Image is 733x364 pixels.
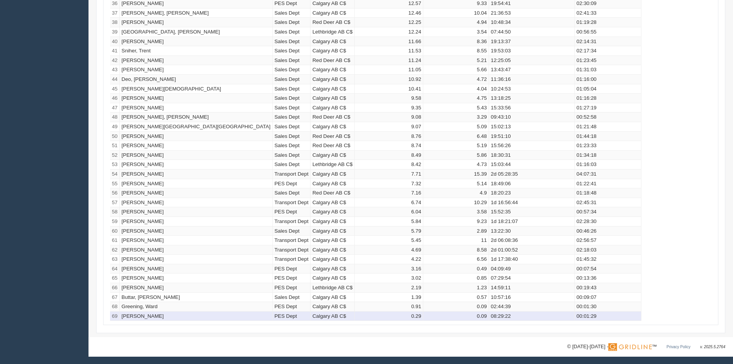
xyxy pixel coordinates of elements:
[575,151,642,160] td: 01:34:18
[489,236,575,245] td: 2d 06:08:36
[120,65,272,75] td: [PERSON_NAME]
[423,122,489,132] td: 5.09
[355,122,423,132] td: 9.07
[355,8,423,18] td: 12.46
[423,132,489,141] td: 6.48
[110,198,120,208] td: 57
[311,8,355,18] td: Calgary AB C$
[110,46,120,56] td: 41
[120,188,272,198] td: [PERSON_NAME]
[110,226,120,236] td: 60
[489,94,575,103] td: 13:18:25
[120,226,272,236] td: [PERSON_NAME]
[700,345,725,349] span: v. 2025.5.2764
[110,188,120,198] td: 56
[273,94,311,103] td: Sales Dept
[575,46,642,56] td: 02:17:34
[575,56,642,65] td: 01:23:45
[575,103,642,113] td: 01:27:19
[355,236,423,245] td: 5.45
[120,273,272,283] td: [PERSON_NAME]
[273,283,311,293] td: PES Dept
[311,18,355,27] td: Red Deer AB C$
[575,18,642,27] td: 01:19:28
[120,264,272,274] td: [PERSON_NAME]
[120,302,272,312] td: Greening, Ward
[273,188,311,198] td: Sales Dept
[311,179,355,189] td: Calgary AB C$
[110,27,120,37] td: 39
[110,122,120,132] td: 49
[575,236,642,245] td: 02:56:57
[273,264,311,274] td: PES Dept
[423,273,489,283] td: 0.85
[355,179,423,189] td: 7.32
[423,179,489,189] td: 5.14
[489,264,575,274] td: 04:09:49
[273,141,311,151] td: Sales Dept
[423,46,489,56] td: 8.55
[110,75,120,84] td: 44
[120,255,272,264] td: [PERSON_NAME]
[489,65,575,75] td: 13:43:47
[489,283,575,293] td: 14:59:11
[110,273,120,283] td: 65
[489,217,575,226] td: 1d 18:21:07
[489,255,575,264] td: 1d 17:38:40
[355,37,423,47] td: 11.66
[575,122,642,132] td: 01:21:48
[575,169,642,179] td: 04:07:31
[311,160,355,169] td: Lethbridge AB C$
[423,283,489,293] td: 1.23
[575,245,642,255] td: 02:18:03
[110,84,120,94] td: 45
[355,302,423,312] td: 0.91
[311,236,355,245] td: Calgary AB C$
[120,283,272,293] td: [PERSON_NAME]
[355,217,423,226] td: 5.84
[110,245,120,255] td: 62
[311,293,355,302] td: Calgary AB C$
[355,283,423,293] td: 2.19
[575,84,642,94] td: 01:05:04
[423,27,489,37] td: 3.54
[355,132,423,141] td: 8.76
[575,132,642,141] td: 01:44:18
[355,293,423,302] td: 1.39
[575,188,642,198] td: 01:18:48
[273,112,311,122] td: Sales Dept
[355,169,423,179] td: 7.71
[575,37,642,47] td: 02:14:31
[575,302,642,312] td: 00:01:30
[355,18,423,27] td: 12.25
[311,217,355,226] td: Calgary AB C$
[423,207,489,217] td: 3.58
[120,27,272,37] td: [GEOGRAPHIC_DATA], [PERSON_NAME]
[110,94,120,103] td: 46
[110,293,120,302] td: 67
[273,46,311,56] td: Sales Dept
[575,264,642,274] td: 00:07:54
[311,37,355,47] td: Calgary AB C$
[273,179,311,189] td: PES Dept
[575,179,642,189] td: 01:22:41
[423,293,489,302] td: 0.57
[120,56,272,65] td: [PERSON_NAME]
[110,207,120,217] td: 58
[273,27,311,37] td: Sales Dept
[120,94,272,103] td: [PERSON_NAME]
[311,302,355,312] td: Calgary AB C$
[311,112,355,122] td: Red Deer AB C$
[273,18,311,27] td: Sales Dept
[355,198,423,208] td: 6.74
[311,46,355,56] td: Calgary AB C$
[575,75,642,84] td: 01:16:00
[110,169,120,179] td: 54
[355,112,423,122] td: 9.08
[110,103,120,113] td: 47
[273,122,311,132] td: Sales Dept
[489,312,575,321] td: 08:29:22
[423,37,489,47] td: 8.36
[311,103,355,113] td: Calgary AB C$
[423,198,489,208] td: 10.29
